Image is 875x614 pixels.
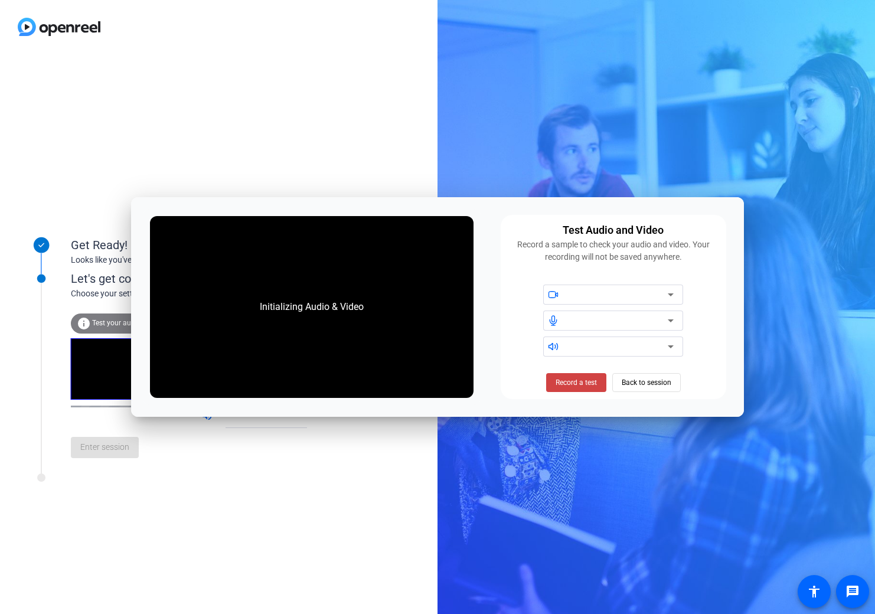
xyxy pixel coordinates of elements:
div: Choose your settings [71,288,331,300]
button: Back to session [612,373,681,392]
mat-icon: info [77,316,91,331]
span: Record a test [556,377,597,388]
span: Test your audio and video [92,319,174,327]
button: Record a test [546,373,606,392]
mat-icon: volume_up [201,410,216,424]
div: Get Ready! [71,236,307,254]
mat-icon: message [845,584,860,599]
div: Test Audio and Video [563,222,664,239]
span: Back to session [622,371,671,394]
mat-icon: accessibility [807,584,821,599]
div: Looks like you've been invited to join [71,254,307,266]
div: Record a sample to check your audio and video. Your recording will not be saved anywhere. [508,239,719,263]
div: Initializing Audio & Video [248,288,376,326]
div: Let's get connected. [71,270,331,288]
